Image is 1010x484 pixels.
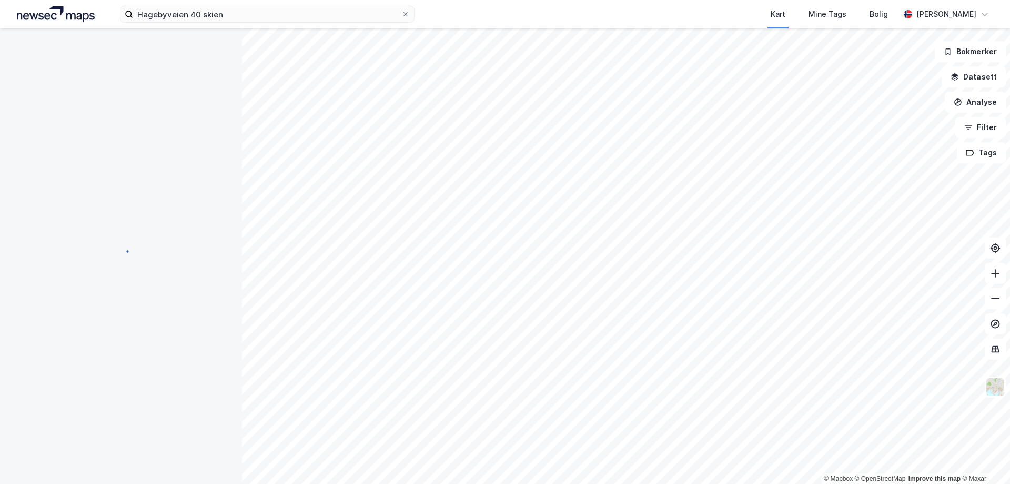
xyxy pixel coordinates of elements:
[870,8,888,21] div: Bolig
[824,475,853,482] a: Mapbox
[945,92,1006,113] button: Analyse
[113,242,129,259] img: spinner.a6d8c91a73a9ac5275cf975e30b51cfb.svg
[957,142,1006,163] button: Tags
[133,6,401,22] input: Søk på adresse, matrikkel, gårdeiere, leietakere eller personer
[855,475,906,482] a: OpenStreetMap
[771,8,785,21] div: Kart
[942,66,1006,87] button: Datasett
[908,475,961,482] a: Improve this map
[17,6,95,22] img: logo.a4113a55bc3d86da70a041830d287a7e.svg
[935,41,1006,62] button: Bokmerker
[957,433,1010,484] iframe: Chat Widget
[809,8,846,21] div: Mine Tags
[985,377,1005,397] img: Z
[955,117,1006,138] button: Filter
[916,8,976,21] div: [PERSON_NAME]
